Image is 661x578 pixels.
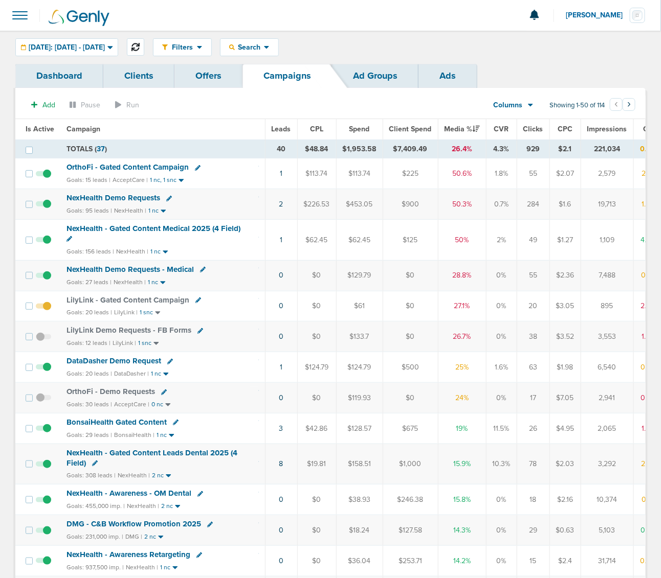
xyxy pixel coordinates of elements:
[114,431,155,438] small: BonsaiHealth |
[126,564,158,571] small: NexHealth |
[445,125,480,133] span: Media %
[67,163,189,172] span: OrthoFi - Gated Content Campaign
[103,64,174,88] a: Clients
[549,515,581,546] td: $0.63
[67,207,112,215] small: Goals: 95 leads |
[118,472,150,479] small: NexHealth |
[581,291,633,321] td: 895
[517,546,549,576] td: 15
[517,158,549,189] td: 55
[336,158,383,189] td: $113.74
[67,309,112,316] small: Goals: 20 leads |
[418,64,477,88] a: Ads
[517,413,549,444] td: 26
[67,387,155,396] span: OrthoFi - Demo Requests
[517,484,549,515] td: 18
[438,291,486,321] td: 27.1%
[549,101,605,110] span: Showing 1-50 of 114
[486,260,517,291] td: 0%
[389,125,432,133] span: Client Spend
[279,302,283,310] a: 0
[279,526,283,535] a: 0
[138,339,151,347] small: 1 snc
[157,431,167,439] small: 1 nc
[332,64,418,88] a: Ad Groups
[150,248,161,256] small: 1 nc
[486,352,517,383] td: 1.6%
[623,98,635,111] button: Go to next page
[517,220,549,260] td: 49
[279,459,283,468] a: 8
[336,291,383,321] td: $61
[297,484,336,515] td: $0
[549,140,581,158] td: $2.1
[67,176,111,184] small: Goals: 15 leads |
[383,189,438,220] td: $900
[581,220,633,260] td: 1,109
[438,484,486,515] td: 15.8%
[49,10,109,26] img: Genly
[486,220,517,260] td: 2%
[517,291,549,321] td: 20
[486,158,517,189] td: 1.8%
[297,546,336,576] td: $0
[148,279,158,286] small: 1 nc
[114,401,149,408] small: AcceptCare |
[383,260,438,291] td: $0
[113,176,148,183] small: AcceptCare |
[349,125,370,133] span: Spend
[494,125,509,133] span: CVR
[523,125,543,133] span: Clicks
[581,140,633,158] td: 221,034
[438,515,486,546] td: 14.3%
[67,418,167,427] span: BonsaiHealth Gated Content
[297,291,336,321] td: $0
[383,352,438,383] td: $500
[383,413,438,444] td: $675
[26,98,61,112] button: Add
[438,220,486,260] td: 50%
[15,64,103,88] a: Dashboard
[280,236,282,244] a: 1
[438,383,486,413] td: 24%
[67,224,240,233] span: NexHealth - Gated Content Medical 2025 (4 Field)
[517,140,549,158] td: 929
[383,321,438,352] td: $0
[174,64,243,88] a: Offers
[438,546,486,576] td: 14.2%
[549,444,581,484] td: $2.03
[486,383,517,413] td: 0%
[297,413,336,444] td: $42.86
[383,140,438,158] td: $7,409.49
[336,140,383,158] td: $1,953.58
[581,158,633,189] td: 2,579
[486,140,517,158] td: 4.3%
[336,260,383,291] td: $129.79
[67,448,237,468] span: NexHealth - Gated Content Leads Dental 2025 (4 Field)
[297,515,336,546] td: $0
[336,383,383,413] td: $119.93
[581,383,633,413] td: 2,941
[517,444,549,484] td: 78
[67,533,123,541] small: Goals: 231,000 imp. |
[549,413,581,444] td: $4.95
[127,502,159,510] small: NexHealth |
[587,125,627,133] span: Impressions
[549,352,581,383] td: $1.98
[297,158,336,189] td: $113.74
[279,200,283,209] a: 2
[280,363,282,372] a: 1
[67,564,124,571] small: Goals: 937,500 imp. |
[438,158,486,189] td: 50.6%
[114,207,146,214] small: NexHealth |
[581,413,633,444] td: 2,065
[297,444,336,484] td: $19.81
[438,352,486,383] td: 25%
[67,550,190,559] span: NexHealth - Awareness Retargeting
[160,564,170,571] small: 1 nc
[116,248,148,255] small: NexHealth |
[67,125,100,133] span: Campaign
[26,125,54,133] span: Is Active
[486,444,517,484] td: 10.3%
[67,472,116,479] small: Goals: 308 leads |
